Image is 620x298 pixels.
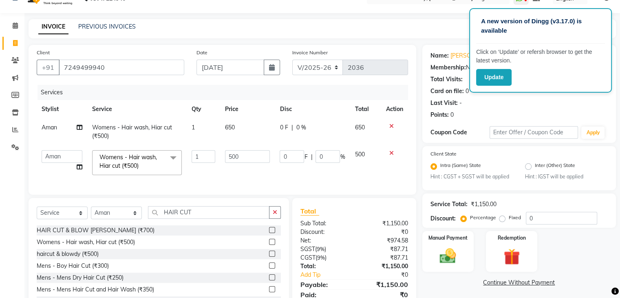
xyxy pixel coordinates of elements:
[424,278,614,287] a: Continue Without Payment
[430,128,490,137] div: Coupon Code
[525,173,608,180] small: Hint : IGST will be applied
[37,49,50,56] label: Client
[430,63,608,72] div: No Active Membership
[37,100,87,118] th: Stylist
[37,250,99,258] div: haircut & blowdy (₹500)
[42,124,57,131] span: Aman
[481,17,600,35] p: A new version of Dingg (v3.17.0) is available
[292,49,328,56] label: Invoice Number
[430,214,456,223] div: Discount:
[354,228,414,236] div: ₹0
[317,254,325,261] span: 9%
[354,245,414,254] div: ₹87.71
[430,75,463,84] div: Total Visits:
[440,162,481,171] label: Intra (Same) State
[354,262,414,271] div: ₹1,150.00
[476,48,605,65] p: Click on ‘Update’ or refersh browser to get the latest version.
[225,124,235,131] span: 650
[37,274,124,282] div: Mens - Mens Dry Hair Cut (₹250)
[430,87,464,96] div: Card on file:
[459,99,462,107] div: -
[350,100,381,118] th: Total
[354,254,414,262] div: ₹87.71
[294,262,354,271] div: Total:
[300,207,319,216] span: Total
[220,100,275,118] th: Price
[317,246,324,252] span: 9%
[430,99,458,107] div: Last Visit:
[148,206,269,219] input: Search or Scan
[37,262,109,270] div: Mens - Boy Hair Cut (₹300)
[291,123,293,132] span: |
[294,280,354,289] div: Payable:
[428,234,468,242] label: Manual Payment
[296,123,306,132] span: 0 %
[294,254,354,262] div: ( )
[509,214,521,221] label: Fixed
[280,123,288,132] span: 0 F
[430,173,513,180] small: Hint : CGST + SGST will be applied
[355,124,364,131] span: 650
[59,60,184,75] input: Search by Name/Mobile/Email/Code
[38,85,414,100] div: Services
[430,51,449,60] div: Name:
[37,226,154,235] div: HAIR CUT & BLOW [PERSON_NAME] (₹700)
[354,219,414,228] div: ₹1,150.00
[37,285,154,294] div: Mens - Mens Hair Cut and Hair Wash (₹350)
[450,111,454,119] div: 0
[87,100,187,118] th: Service
[354,280,414,289] div: ₹1,150.00
[275,100,350,118] th: Disc
[450,51,496,60] a: [PERSON_NAME]
[294,228,354,236] div: Discount:
[498,234,526,242] label: Redemption
[304,153,307,161] span: F
[430,150,457,158] label: Client State
[430,200,468,209] div: Service Total:
[38,20,68,34] a: INVOICE
[435,247,461,265] img: _cash.svg
[37,238,135,247] div: Womens - Hair wash, Hiar cut (₹500)
[490,126,578,139] input: Enter Offer / Coupon Code
[470,214,496,221] label: Percentage
[300,254,316,261] span: CGST
[499,247,525,267] img: _gift.svg
[430,63,466,72] div: Membership:
[535,162,575,171] label: Inter (Other) State
[300,245,315,253] span: SGST
[92,124,172,140] span: Womens - Hair wash, Hiar cut (₹500)
[340,153,345,161] span: %
[37,60,60,75] button: +91
[139,162,142,169] a: x
[355,151,364,158] span: 500
[99,153,157,169] span: Womens - Hair wash, Hiar cut (₹500)
[187,100,220,118] th: Qty
[78,23,136,30] a: PREVIOUS INVOICES
[196,49,207,56] label: Date
[381,100,408,118] th: Action
[294,236,354,245] div: Net:
[311,153,312,161] span: |
[192,124,195,131] span: 1
[476,69,512,86] button: Update
[294,219,354,228] div: Sub Total:
[294,271,364,279] a: Add Tip
[354,236,414,245] div: ₹974.58
[294,245,354,254] div: ( )
[581,127,605,139] button: Apply
[364,271,414,279] div: ₹0
[430,111,449,119] div: Points:
[466,87,469,96] div: 0
[471,200,496,209] div: ₹1,150.00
